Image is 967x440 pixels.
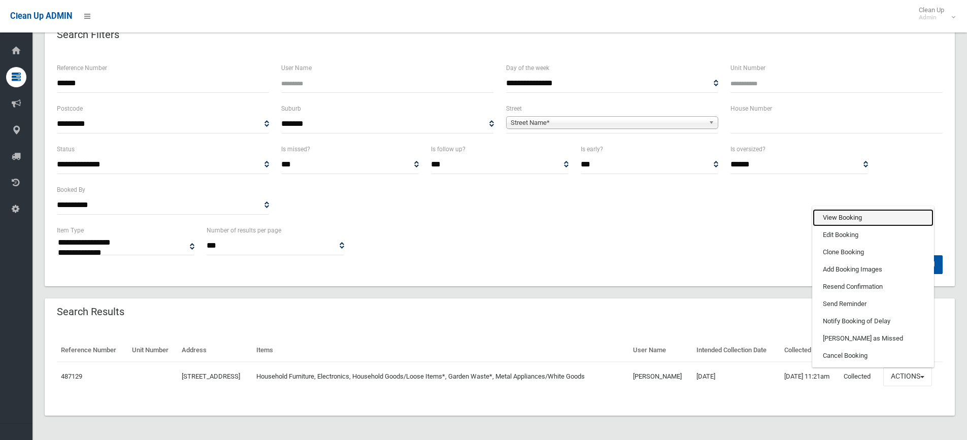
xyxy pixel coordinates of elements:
[45,302,137,322] header: Search Results
[10,11,72,21] span: Clean Up ADMIN
[730,103,772,114] label: House Number
[252,339,629,362] th: Items
[780,339,840,362] th: Collected At
[813,226,933,244] a: Edit Booking
[813,244,933,261] a: Clone Booking
[629,339,692,362] th: User Name
[281,103,301,114] label: Suburb
[57,339,128,362] th: Reference Number
[57,144,75,155] label: Status
[45,25,131,45] header: Search Filters
[919,14,944,21] small: Admin
[883,367,932,386] button: Actions
[57,62,107,74] label: Reference Number
[780,362,840,391] td: [DATE] 11:21am
[252,362,629,391] td: Household Furniture, Electronics, Household Goods/Loose Items*, Garden Waste*, Metal Appliances/W...
[730,144,765,155] label: Is oversized?
[581,144,603,155] label: Is early?
[506,62,549,74] label: Day of the week
[182,373,240,380] a: [STREET_ADDRESS]
[813,261,933,278] a: Add Booking Images
[207,225,281,236] label: Number of results per page
[57,184,85,195] label: Booked By
[692,362,780,391] td: [DATE]
[629,362,692,391] td: [PERSON_NAME]
[813,278,933,295] a: Resend Confirmation
[281,144,310,155] label: Is missed?
[914,6,954,21] span: Clean Up
[840,362,879,391] td: Collected
[813,347,933,364] a: Cancel Booking
[692,339,780,362] th: Intended Collection Date
[431,144,465,155] label: Is follow up?
[57,103,83,114] label: Postcode
[61,373,82,380] a: 487129
[281,62,312,74] label: User Name
[813,209,933,226] a: View Booking
[57,225,84,236] label: Item Type
[813,330,933,347] a: [PERSON_NAME] as Missed
[511,117,705,129] span: Street Name*
[813,313,933,330] a: Notify Booking of Delay
[730,62,765,74] label: Unit Number
[178,339,252,362] th: Address
[128,339,178,362] th: Unit Number
[506,103,522,114] label: Street
[813,295,933,313] a: Send Reminder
